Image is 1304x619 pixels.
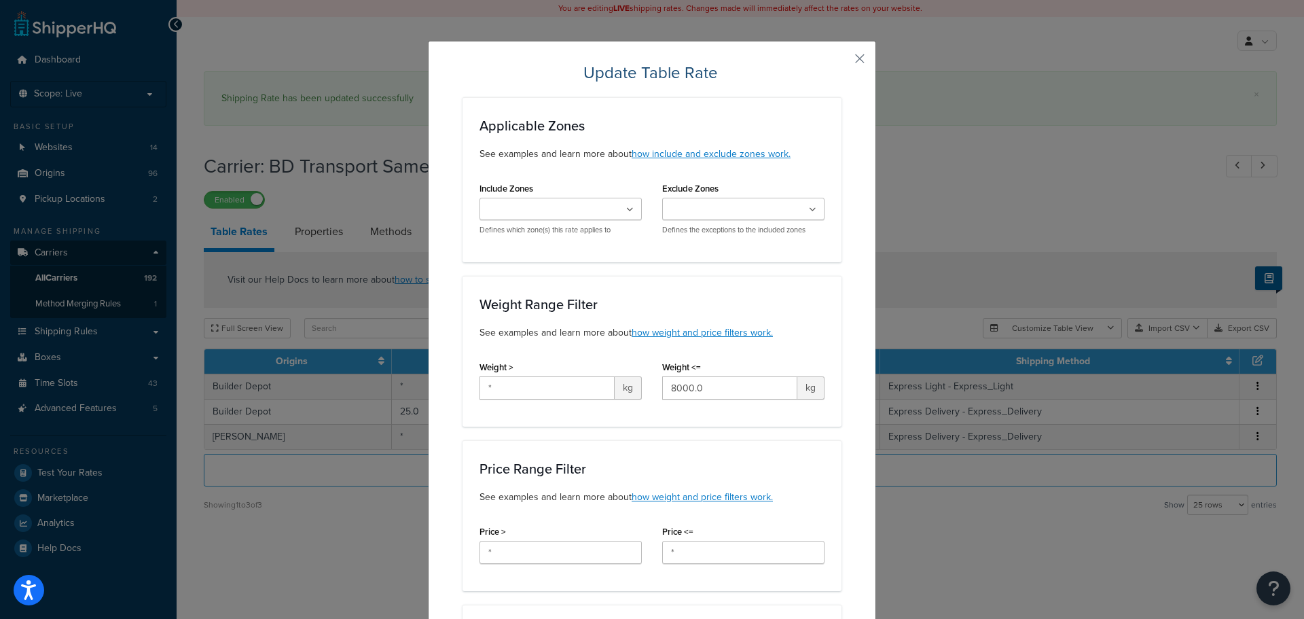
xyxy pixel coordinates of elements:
h3: Price Range Filter [479,461,825,476]
label: Include Zones [479,183,533,194]
p: See examples and learn more about [479,490,825,505]
h3: Applicable Zones [479,118,825,133]
label: Price > [479,527,506,537]
span: kg [797,376,825,400]
p: See examples and learn more about [479,147,825,162]
p: Defines the exceptions to the included zones [662,225,825,235]
span: kg [615,376,642,400]
h2: Update Table Rate [463,62,841,84]
label: Price <= [662,527,693,537]
h3: Weight Range Filter [479,297,825,312]
a: how weight and price filters work. [632,490,773,504]
a: how include and exclude zones work. [632,147,791,161]
label: Weight > [479,362,513,372]
p: See examples and learn more about [479,325,825,340]
label: Weight <= [662,362,701,372]
label: Exclude Zones [662,183,719,194]
p: Defines which zone(s) this rate applies to [479,225,642,235]
a: how weight and price filters work. [632,325,773,340]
